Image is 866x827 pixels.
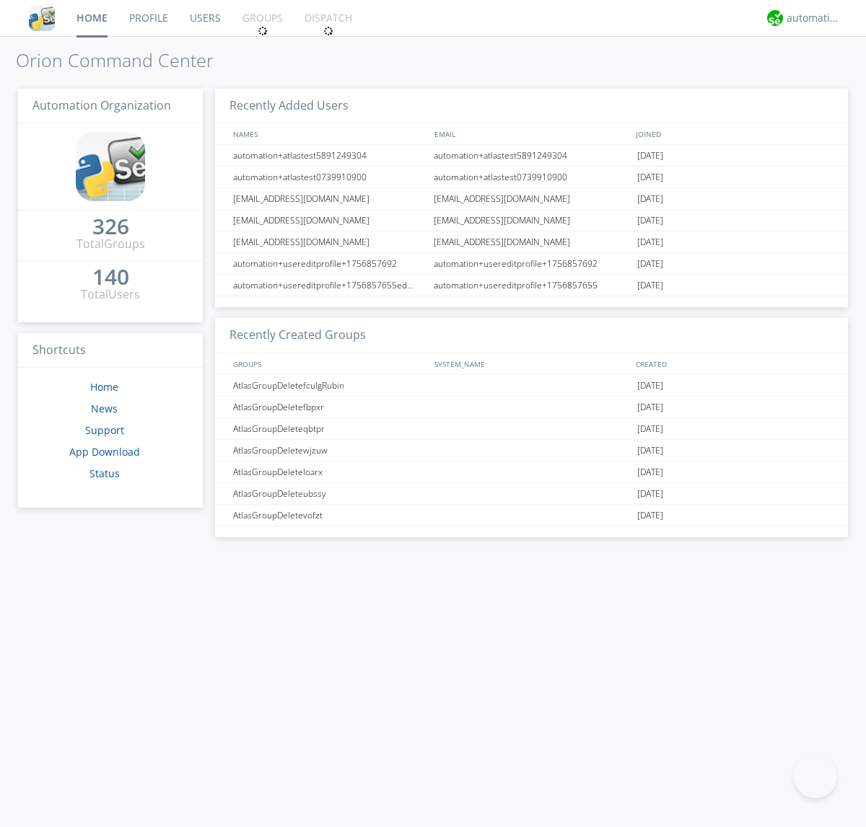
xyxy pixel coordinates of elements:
div: automation+usereditprofile+1756857692 [430,253,634,274]
span: [DATE] [637,418,663,440]
img: d2d01cd9b4174d08988066c6d424eccd [767,10,783,26]
a: Home [90,380,118,394]
a: 326 [92,219,129,236]
a: automation+usereditprofile+1756857655editedautomation+usereditprofile+1756857655automation+usered... [215,275,848,296]
h3: Recently Created Groups [215,318,848,353]
div: [EMAIL_ADDRESS][DOMAIN_NAME] [229,210,429,231]
div: [EMAIL_ADDRESS][DOMAIN_NAME] [430,231,634,252]
div: Total Users [81,286,140,303]
a: [EMAIL_ADDRESS][DOMAIN_NAME][EMAIL_ADDRESS][DOMAIN_NAME][DATE] [215,231,848,253]
div: AtlasGroupDeleteqbtpr [229,418,429,439]
iframe: Toggle Customer Support [794,755,837,798]
div: automation+usereditprofile+1756857655 [430,275,634,296]
div: automation+atlastest5891249304 [430,145,634,166]
img: spin.svg [323,26,333,36]
div: automation+atlas [787,11,841,25]
a: News [91,402,118,415]
div: 326 [92,219,129,234]
a: 140 [92,270,129,286]
a: [EMAIL_ADDRESS][DOMAIN_NAME][EMAIL_ADDRESS][DOMAIN_NAME][DATE] [215,188,848,210]
div: 140 [92,270,129,284]
div: NAMES [229,123,427,144]
div: AtlasGroupDeletewjzuw [229,440,429,461]
a: Status [89,466,120,480]
div: Total Groups [76,236,145,252]
a: App Download [69,445,140,459]
a: AtlasGroupDeletefbpxr[DATE] [215,397,848,418]
div: [EMAIL_ADDRESS][DOMAIN_NAME] [229,188,429,209]
div: EMAIL [431,123,632,144]
span: Automation Organization [32,97,171,113]
div: JOINED [632,123,834,144]
div: [EMAIL_ADDRESS][DOMAIN_NAME] [430,188,634,209]
div: automation+atlastest0739910900 [229,167,429,187]
div: AtlasGroupDeleteubssy [229,483,429,504]
div: AtlasGroupDeletefbpxr [229,397,429,417]
h3: Recently Added Users [215,89,848,124]
span: [DATE] [637,440,663,461]
h3: Shortcuts [18,333,203,368]
div: AtlasGroupDeletevofzt [229,505,429,526]
div: automation+atlastest5891249304 [229,145,429,166]
img: cddb5a64eb264b2086981ab96f4c1ba7 [29,5,55,31]
a: AtlasGroupDeleteloarx[DATE] [215,461,848,483]
div: GROUPS [229,353,427,374]
div: automation+usereditprofile+1756857655editedautomation+usereditprofile+1756857655 [229,275,429,296]
a: AtlasGroupDeletefculgRubin[DATE] [215,375,848,397]
a: AtlasGroupDeletevofzt[DATE] [215,505,848,526]
span: [DATE] [637,461,663,483]
div: automation+atlastest0739910900 [430,167,634,187]
div: AtlasGroupDeletefculgRubin [229,375,429,396]
div: CREATED [632,353,834,374]
div: SYSTEM_NAME [431,353,632,374]
a: AtlasGroupDeleteqbtpr[DATE] [215,418,848,440]
a: automation+atlastest5891249304automation+atlastest5891249304[DATE] [215,145,848,167]
span: [DATE] [637,145,663,167]
span: [DATE] [637,231,663,253]
img: cddb5a64eb264b2086981ab96f4c1ba7 [76,132,145,201]
span: [DATE] [637,375,663,397]
div: [EMAIL_ADDRESS][DOMAIN_NAME] [229,231,429,252]
a: [EMAIL_ADDRESS][DOMAIN_NAME][EMAIL_ADDRESS][DOMAIN_NAME][DATE] [215,210,848,231]
div: AtlasGroupDeleteloarx [229,461,429,482]
a: AtlasGroupDeletewjzuw[DATE] [215,440,848,461]
span: [DATE] [637,275,663,296]
a: Support [85,423,124,437]
span: [DATE] [637,483,663,505]
a: AtlasGroupDeleteubssy[DATE] [215,483,848,505]
a: automation+usereditprofile+1756857692automation+usereditprofile+1756857692[DATE] [215,253,848,275]
a: automation+atlastest0739910900automation+atlastest0739910900[DATE] [215,167,848,188]
span: [DATE] [637,167,663,188]
img: spin.svg [258,26,268,36]
span: [DATE] [637,397,663,418]
div: automation+usereditprofile+1756857692 [229,253,429,274]
span: [DATE] [637,505,663,526]
span: [DATE] [637,188,663,210]
div: [EMAIL_ADDRESS][DOMAIN_NAME] [430,210,634,231]
span: [DATE] [637,210,663,231]
span: [DATE] [637,253,663,275]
